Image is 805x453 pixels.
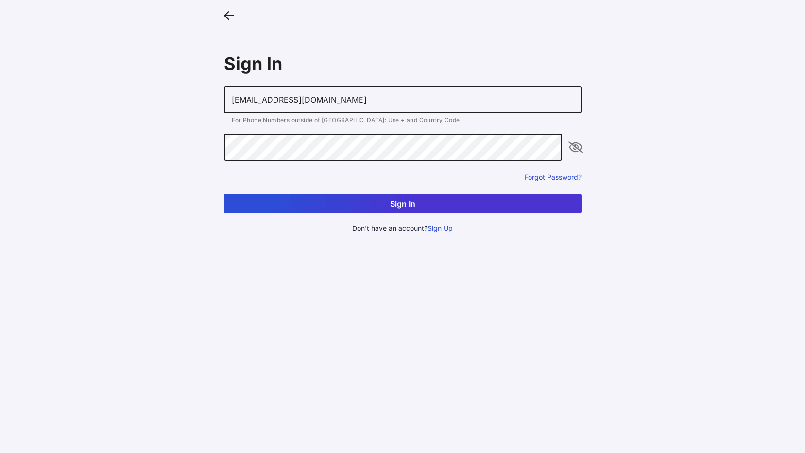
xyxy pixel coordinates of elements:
[232,117,574,123] div: For Phone Numbers outside of [GEOGRAPHIC_DATA]: Use + and Country Code
[224,223,582,234] div: Don't have an account?
[224,194,582,213] button: Sign In
[224,86,582,113] input: Email or Phone Number
[570,141,582,153] i: appended action
[428,223,453,234] button: Sign Up
[525,173,582,182] button: Forgot Password?
[224,53,582,74] div: Sign In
